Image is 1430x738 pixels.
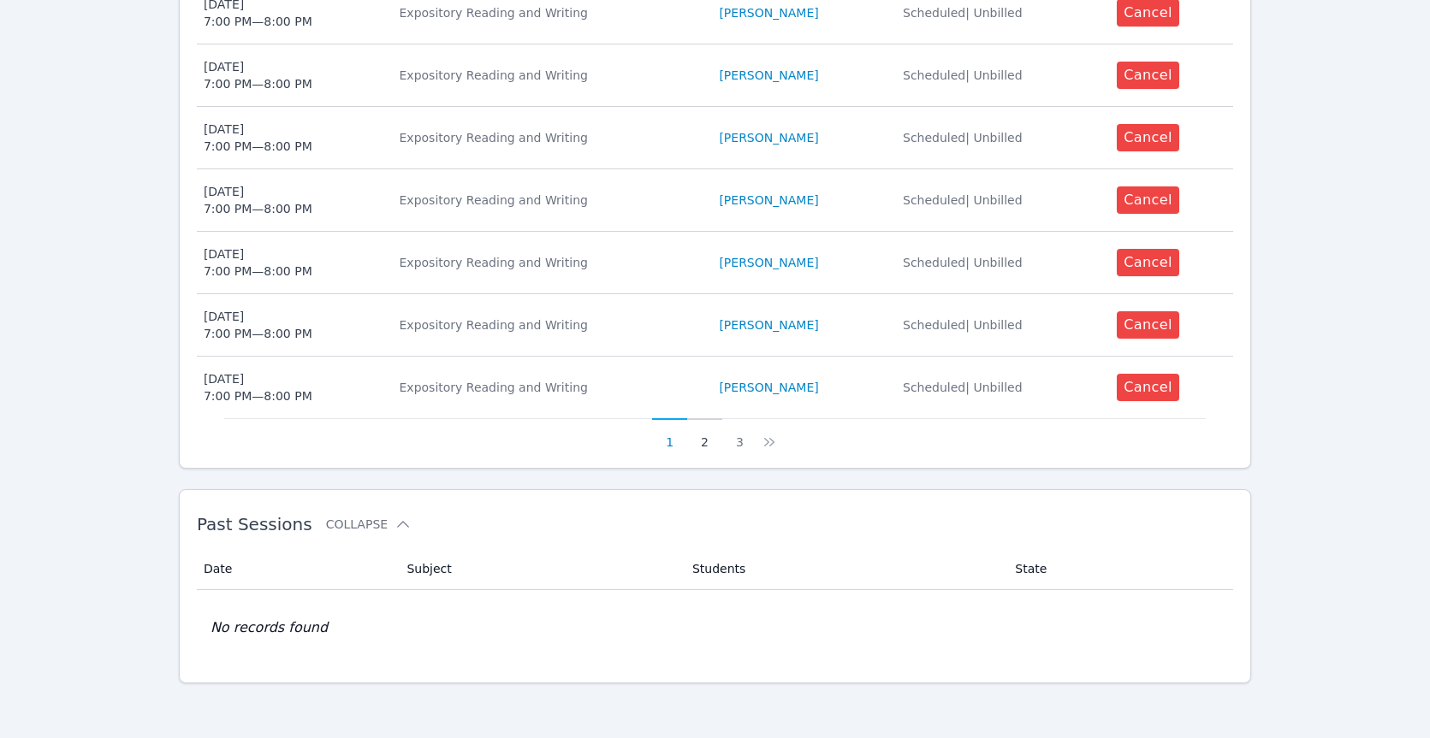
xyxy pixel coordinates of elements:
button: Cancel [1117,311,1179,339]
th: State [1005,548,1233,590]
div: [DATE] 7:00 PM — 8:00 PM [204,370,312,404]
div: Expository Reading and Writing [400,129,699,146]
button: Cancel [1117,124,1179,151]
div: [DATE] 7:00 PM — 8:00 PM [204,121,312,155]
th: Students [682,548,1005,590]
span: Scheduled | Unbilled [903,131,1023,145]
th: Date [197,548,397,590]
a: [PERSON_NAME] [719,316,818,334]
tr: [DATE]7:00 PM—8:00 PMExpository Reading and Writing[PERSON_NAME]Scheduled| UnbilledCancel [197,107,1233,169]
a: [PERSON_NAME] [719,254,818,271]
a: [PERSON_NAME] [719,129,818,146]
div: Expository Reading and Writing [400,379,699,396]
button: Cancel [1117,249,1179,276]
button: Cancel [1117,374,1179,401]
div: [DATE] 7:00 PM — 8:00 PM [204,58,312,92]
div: Expository Reading and Writing [400,254,699,271]
button: Collapse [326,516,412,533]
span: Past Sessions [197,514,312,534]
tr: [DATE]7:00 PM—8:00 PMExpository Reading and Writing[PERSON_NAME]Scheduled| UnbilledCancel [197,357,1233,418]
button: 2 [687,418,722,451]
span: Scheduled | Unbilled [903,318,1023,332]
button: Cancel [1117,62,1179,89]
div: Expository Reading and Writing [400,192,699,209]
div: Expository Reading and Writing [400,4,699,21]
th: Subject [396,548,681,590]
div: Expository Reading and Writing [400,316,699,334]
div: [DATE] 7:00 PM — 8:00 PM [204,183,312,217]
div: Expository Reading and Writing [400,67,699,84]
button: 3 [722,418,757,451]
a: [PERSON_NAME] [719,67,818,84]
span: Scheduled | Unbilled [903,193,1023,207]
a: [PERSON_NAME] [719,4,818,21]
td: No records found [197,590,1233,665]
a: [PERSON_NAME] [719,379,818,396]
button: Cancel [1117,186,1179,214]
span: Scheduled | Unbilled [903,6,1023,20]
button: 1 [652,418,687,451]
tr: [DATE]7:00 PM—8:00 PMExpository Reading and Writing[PERSON_NAME]Scheduled| UnbilledCancel [197,232,1233,294]
span: Scheduled | Unbilled [903,68,1023,82]
span: Scheduled | Unbilled [903,381,1023,394]
div: [DATE] 7:00 PM — 8:00 PM [204,245,312,280]
tr: [DATE]7:00 PM—8:00 PMExpository Reading and Writing[PERSON_NAME]Scheduled| UnbilledCancel [197,44,1233,107]
span: Scheduled | Unbilled [903,256,1023,269]
a: [PERSON_NAME] [719,192,818,209]
tr: [DATE]7:00 PM—8:00 PMExpository Reading and Writing[PERSON_NAME]Scheduled| UnbilledCancel [197,294,1233,357]
tr: [DATE]7:00 PM—8:00 PMExpository Reading and Writing[PERSON_NAME]Scheduled| UnbilledCancel [197,169,1233,232]
div: [DATE] 7:00 PM — 8:00 PM [204,308,312,342]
